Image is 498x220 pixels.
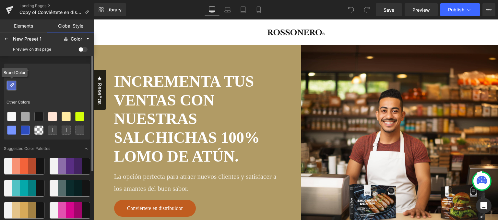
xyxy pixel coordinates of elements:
[220,3,235,16] a: Laptop
[4,64,90,79] div: Brand Color
[345,3,358,16] button: Undo
[71,37,82,42] div: Color
[20,180,102,197] a: Conviértete en distribuidor
[19,10,82,15] span: Copy of Conviértete en distribuidor de nuestros productos
[13,36,60,42] div: New Preset 1
[61,34,93,44] button: Color
[204,3,220,16] a: Desktop
[476,198,492,214] div: Open Intercom Messenger
[482,3,495,16] button: More
[106,7,122,13] span: Library
[448,7,464,12] span: Publish
[412,6,430,13] span: Preview
[384,6,394,13] span: Save
[4,69,26,76] div: Brand Color
[440,3,480,16] button: Publish
[4,95,90,110] div: Other Colors
[20,53,190,146] h2: INCREMENTA TUS VENTAS CON NUESTRAS SALCHICHAS 100% LOMO DE ATÚN.
[94,3,126,16] a: New Library
[19,3,94,8] a: Landing Pages
[33,186,89,192] span: Conviértete en distribuidor
[4,146,50,151] div: Suggested Color Palettes
[20,151,190,175] p: La opción perfecta para atraer nuevos clientes y satisfacer a los amantes del buen sabor.
[13,47,51,52] div: Preview on this page
[2,64,10,85] span: Reseñas
[251,3,267,16] a: Mobile
[235,3,251,16] a: Tablet
[47,19,94,32] a: Global Style
[360,3,373,16] button: Redo
[405,3,438,16] a: Preview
